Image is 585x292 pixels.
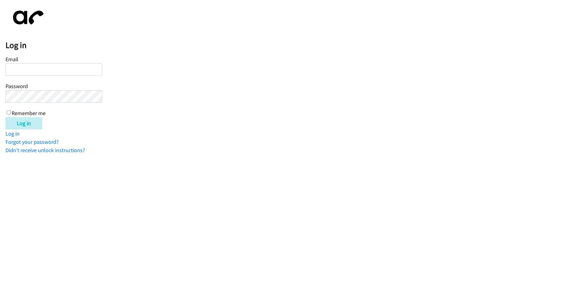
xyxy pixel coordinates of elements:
[6,130,20,137] a: Log in
[6,138,59,145] a: Forgot your password?
[6,147,85,154] a: Didn't receive unlock instructions?
[6,56,18,63] label: Email
[6,6,48,30] img: aphone-8a226864a2ddd6a5e75d1ebefc011f4aa8f32683c2d82f3fb0802fe031f96514.svg
[12,110,46,117] label: Remember me
[6,83,28,90] label: Password
[6,117,42,129] input: Log in
[6,40,585,51] h2: Log in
